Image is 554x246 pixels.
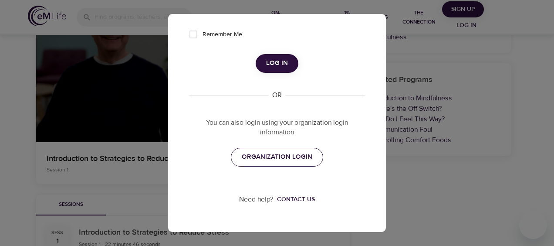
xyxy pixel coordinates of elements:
span: Remember Me [203,30,242,39]
button: Log in [256,54,298,72]
div: Contact us [277,195,315,204]
p: You can also login using your organization login information [189,118,365,138]
span: ORGANIZATION LOGIN [242,151,312,163]
span: Log in [266,58,288,69]
a: Contact us [274,195,315,204]
p: Need help? [239,195,274,205]
a: ORGANIZATION LOGIN [231,148,323,166]
div: OR [269,90,285,100]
